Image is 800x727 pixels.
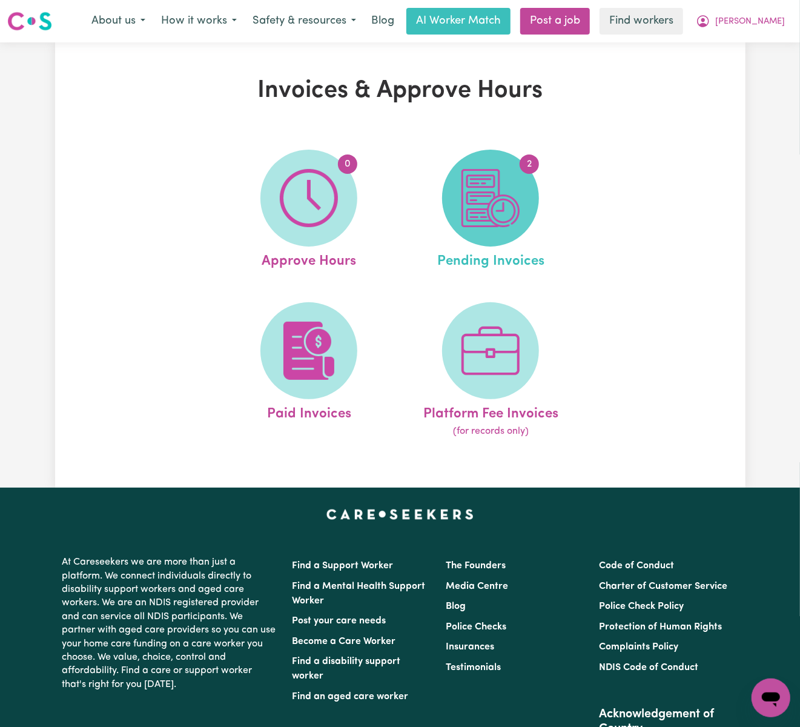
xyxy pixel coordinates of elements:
a: Become a Care Worker [293,637,396,646]
span: Pending Invoices [437,247,544,272]
a: Find a disability support worker [293,657,401,681]
h1: Invoices & Approve Hours [177,76,623,105]
a: Platform Fee Invoices(for records only) [403,302,578,439]
a: Media Centre [446,582,508,591]
a: Pending Invoices [403,150,578,272]
a: Protection of Human Rights [599,622,722,632]
button: Safety & resources [245,8,364,34]
a: Blog [446,602,466,611]
span: [PERSON_NAME] [715,15,785,28]
a: NDIS Code of Conduct [599,663,698,672]
a: Testimonials [446,663,501,672]
span: Paid Invoices [267,399,351,425]
iframe: Button to launch messaging window [752,679,790,717]
span: (for records only) [453,424,529,439]
a: Insurances [446,642,494,652]
span: 2 [520,154,539,174]
a: Code of Conduct [599,561,674,571]
a: Complaints Policy [599,642,678,652]
a: Blog [364,8,402,35]
a: Find an aged care worker [293,692,409,702]
img: Careseekers logo [7,10,52,32]
a: AI Worker Match [406,8,511,35]
a: Police Checks [446,622,506,632]
a: Careseekers logo [7,7,52,35]
a: Find a Mental Health Support Worker [293,582,426,606]
span: Approve Hours [262,247,356,272]
button: My Account [688,8,793,34]
a: Careseekers home page [326,510,474,519]
a: Post a job [520,8,590,35]
span: Platform Fee Invoices [423,399,558,425]
button: About us [84,8,153,34]
a: Find workers [600,8,683,35]
p: At Careseekers we are more than just a platform. We connect individuals directly to disability su... [62,551,278,696]
a: Post your care needs [293,616,386,626]
span: 0 [338,154,357,174]
a: Police Check Policy [599,602,684,611]
a: Find a Support Worker [293,561,394,571]
a: Paid Invoices [222,302,396,439]
a: Charter of Customer Service [599,582,727,591]
button: How it works [153,8,245,34]
a: Approve Hours [222,150,396,272]
a: The Founders [446,561,506,571]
